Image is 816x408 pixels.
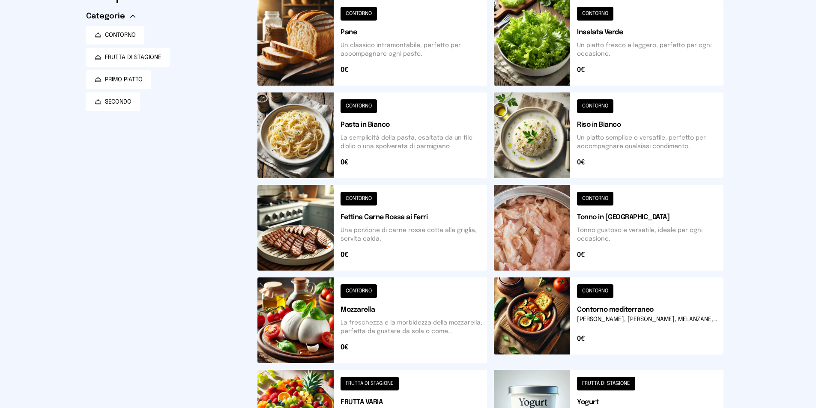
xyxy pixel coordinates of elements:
[86,10,125,22] span: Categorie
[86,48,170,67] button: FRUTTA DI STAGIONE
[86,26,144,45] button: CONTORNO
[105,98,132,106] span: SECONDO
[105,75,143,84] span: PRIMO PIATTO
[86,70,151,89] button: PRIMO PIATTO
[105,31,136,39] span: CONTORNO
[86,10,135,22] button: Categorie
[105,53,161,62] span: FRUTTA DI STAGIONE
[86,92,140,111] button: SECONDO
